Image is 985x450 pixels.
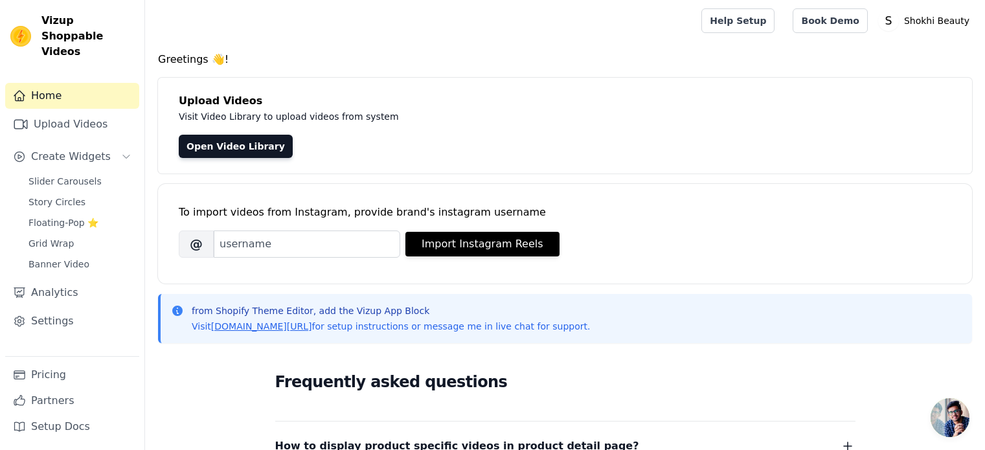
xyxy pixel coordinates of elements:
[701,8,775,33] a: Help Setup
[5,388,139,414] a: Partners
[878,9,975,32] button: S Shokhi Beauty
[5,362,139,388] a: Pricing
[21,234,139,253] a: Grid Wrap
[405,232,560,256] button: Import Instagram Reels
[179,231,214,258] span: @
[28,258,89,271] span: Banner Video
[214,231,400,258] input: username
[192,320,590,333] p: Visit for setup instructions or message me in live chat for support.
[931,398,969,437] div: Open chat
[5,280,139,306] a: Analytics
[41,13,134,60] span: Vizup Shoppable Videos
[5,308,139,334] a: Settings
[21,193,139,211] a: Story Circles
[21,214,139,232] a: Floating-Pop ⭐
[885,14,892,27] text: S
[899,9,975,32] p: Shokhi Beauty
[5,83,139,109] a: Home
[192,304,590,317] p: from Shopify Theme Editor, add the Vizup App Block
[28,196,85,208] span: Story Circles
[28,175,102,188] span: Slider Carousels
[275,369,855,395] h2: Frequently asked questions
[211,321,312,332] a: [DOMAIN_NAME][URL]
[28,216,98,229] span: Floating-Pop ⭐
[5,414,139,440] a: Setup Docs
[158,52,972,67] h4: Greetings 👋!
[31,149,111,164] span: Create Widgets
[5,111,139,137] a: Upload Videos
[10,26,31,47] img: Vizup
[28,237,74,250] span: Grid Wrap
[179,135,293,158] a: Open Video Library
[21,172,139,190] a: Slider Carousels
[21,255,139,273] a: Banner Video
[793,8,867,33] a: Book Demo
[5,144,139,170] button: Create Widgets
[179,205,951,220] div: To import videos from Instagram, provide brand's instagram username
[179,93,951,109] h4: Upload Videos
[179,109,759,124] p: Visit Video Library to upload videos from system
